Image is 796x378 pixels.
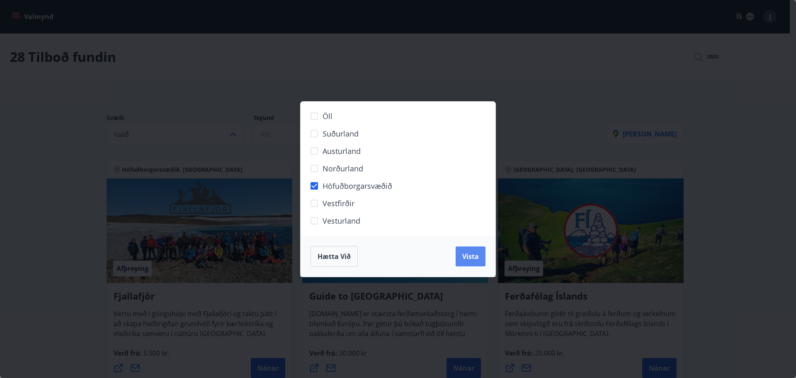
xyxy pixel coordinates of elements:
span: Austurland [323,146,361,156]
span: Öll [323,111,332,122]
span: Vesturland [323,215,360,226]
span: Norðurland [323,163,363,174]
span: Hætta við [318,252,351,261]
button: Hætta við [311,246,358,267]
span: Höfuðborgarsvæðið [323,180,392,191]
span: Vestfirðir [323,198,354,209]
button: Vista [456,246,485,266]
span: Suðurland [323,128,359,139]
span: Vista [462,252,479,261]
